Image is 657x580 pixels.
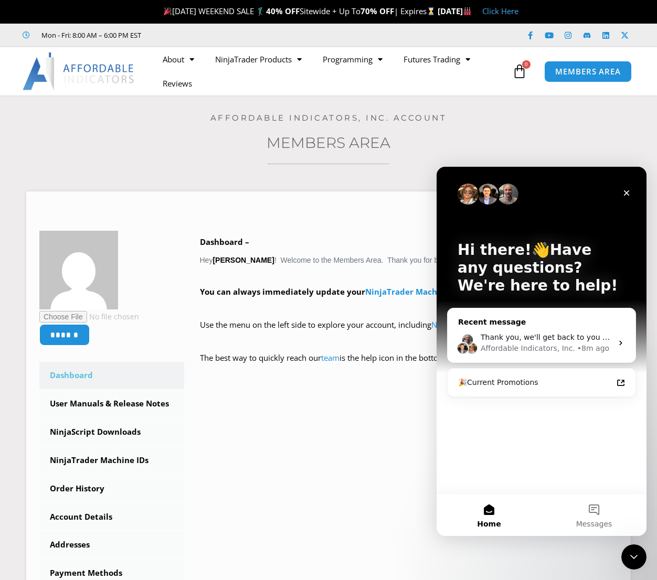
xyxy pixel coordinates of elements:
[141,176,173,187] div: • 8m ago
[156,30,313,40] iframe: Customer reviews powered by Trustpilot
[22,210,176,221] div: 🎉Current Promotions
[181,17,199,36] div: Close
[431,319,514,330] a: NinjaScript Downloads
[621,544,647,570] iframe: Intercom live chat
[39,29,141,41] span: Mon - Fri: 8:00 AM – 6:00 PM EST
[39,390,184,417] a: User Manuals & Release Notes
[205,47,312,71] a: NinjaTrader Products
[438,6,472,16] strong: [DATE]
[152,47,510,95] nav: Menu
[427,7,435,15] img: ⌛
[361,6,394,16] strong: 70% OFF
[39,418,184,446] a: NinjaScript Downloads
[164,7,172,15] img: 🎉
[23,52,135,90] img: LogoAI | Affordable Indicators – NinjaTrader
[544,61,632,82] a: MEMBERS AREA
[365,286,460,297] a: NinjaTrader Machine ID
[463,7,471,15] img: 🏭
[44,176,139,187] div: Affordable Indicators, Inc.
[152,71,203,95] a: Reviews
[161,6,438,16] span: [DATE] WEEKEND SALE 🏌️‍♂️ Sitewide + Up To | Expires
[266,6,300,16] strong: 40% OFF
[210,113,447,123] a: Affordable Indicators, Inc. Account
[522,60,531,69] span: 0
[39,475,184,502] a: Order History
[152,47,205,71] a: About
[267,134,390,152] a: Members Area
[312,47,393,71] a: Programming
[44,166,236,175] span: Thank you, we'll get back to you as soon as we can!
[39,231,118,309] img: bd5dfc947f4cb93083bd271c378a7831ed6ae9c0fdfedb9396b6b8bf6d7ba160
[200,235,618,380] div: Hey ! Welcome to the Members Area. Thank you for being a valuable customer!
[482,6,518,16] a: Click Here
[39,531,184,558] a: Addresses
[437,167,647,536] iframe: Intercom live chat
[39,362,184,389] a: Dashboard
[140,353,176,361] span: Messages
[496,56,543,87] a: 0
[200,318,618,347] p: Use the menu on the left side to explore your account, including and .
[213,256,274,264] strong: [PERSON_NAME]
[200,237,249,247] b: Dashboard –
[200,286,562,297] strong: You can always immediately update your in our licensing database.
[40,353,64,361] span: Home
[39,447,184,474] a: NinjaTrader Machine IDs
[321,352,340,363] a: team
[393,47,481,71] a: Futures Trading
[15,206,195,225] a: 🎉Current Promotions
[200,351,618,380] p: The best way to quickly reach our is the help icon in the bottom right corner of any website page!
[105,327,210,369] button: Messages
[39,503,184,531] a: Account Details
[555,68,621,76] span: MEMBERS AREA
